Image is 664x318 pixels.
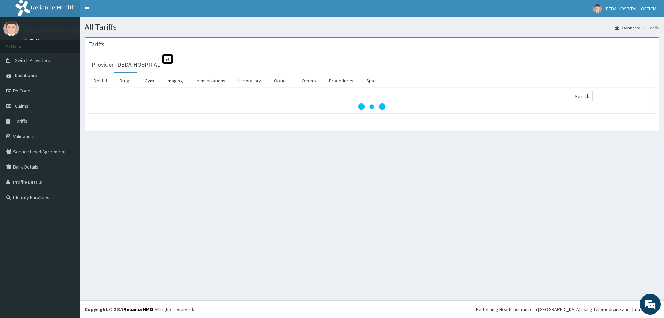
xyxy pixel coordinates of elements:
[615,25,640,31] a: Dashboard
[85,22,659,31] h1: All Tariffs
[641,25,659,31] li: Tariffs
[123,306,153,312] a: RelianceHMO
[190,73,231,88] a: Immunizations
[80,300,664,318] footer: All rights reserved.
[24,38,41,43] a: Online
[114,73,137,88] a: Drugs
[15,118,27,124] span: Tariffs
[3,21,19,36] img: User Image
[88,73,112,88] a: Dental
[323,73,359,88] a: Procedures
[24,28,95,34] p: DEDA HOSPITAL - OFFICIAL
[592,91,652,101] input: Search:
[361,73,380,88] a: Spa
[15,57,50,63] span: Switch Providers
[606,6,659,12] span: DEDA HOSPITAL - OFFICIAL
[162,54,173,64] span: St
[15,103,28,109] span: Claims
[139,73,159,88] a: Gym
[88,41,104,47] h3: Tariffs
[92,62,160,68] h3: Provider - DEDA HOSPITAL
[575,91,652,101] label: Search:
[161,73,188,88] a: Imaging
[268,73,294,88] a: Optical
[85,306,155,312] strong: Copyright © 2017 .
[476,306,659,313] div: Redefining Heath Insurance in [GEOGRAPHIC_DATA] using Telemedicine and Data Science!
[233,73,267,88] a: Laboratory
[593,4,602,13] img: User Image
[15,72,37,79] span: Dashboard
[296,73,322,88] a: Others
[358,93,386,120] svg: audio-loading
